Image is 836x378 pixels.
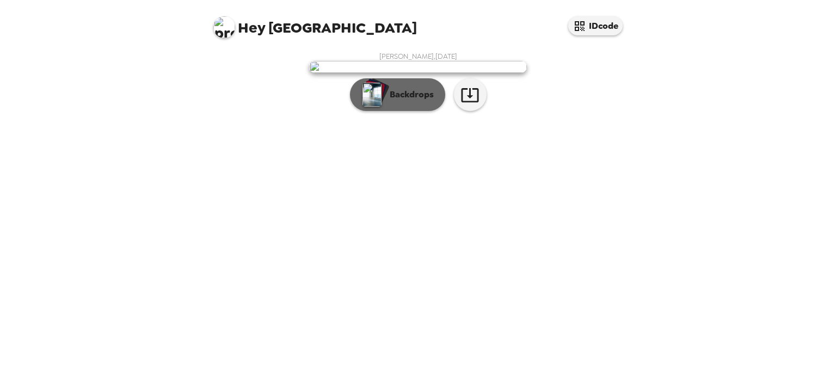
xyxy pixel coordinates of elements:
button: IDcode [568,16,623,35]
img: user [309,61,527,73]
span: Hey [238,18,265,38]
span: [GEOGRAPHIC_DATA] [213,11,417,35]
img: profile pic [213,16,235,38]
button: Backdrops [350,78,445,111]
p: Backdrops [384,88,434,101]
span: [PERSON_NAME] , [DATE] [379,52,457,61]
